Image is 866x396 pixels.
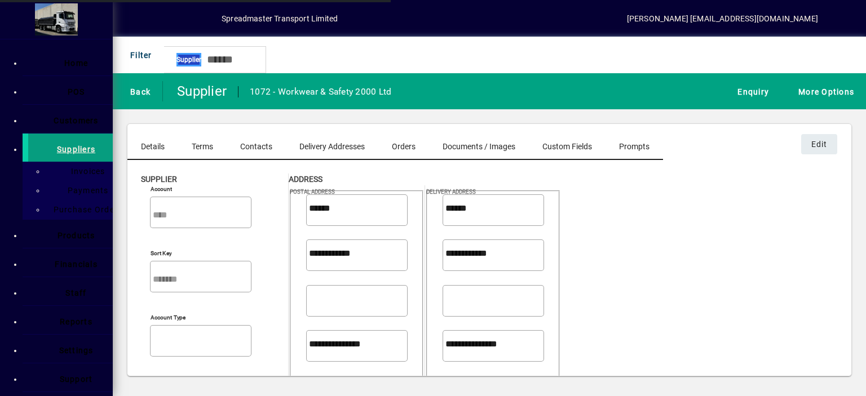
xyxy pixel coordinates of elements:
[141,175,177,184] span: Supplier
[542,143,592,150] span: Custom Fields
[289,175,322,184] span: Address
[55,260,98,269] span: Financials
[57,145,95,154] span: Suppliers
[411,187,429,205] a: View on map
[28,248,113,277] a: Financials
[793,82,854,101] span: More Options
[61,186,109,195] span: Payments
[250,83,391,101] div: 1072 - Workwear & Safety 2000 Ltd
[60,375,93,384] span: Support
[125,46,152,64] span: Filter
[171,82,227,100] div: Supplier
[185,8,222,29] button: Profile
[28,220,113,248] a: Products
[51,200,113,219] a: Purchase Orders
[729,81,772,101] button: Enquiry
[64,59,88,68] span: Home
[68,87,85,96] span: POS
[275,187,293,205] a: View on map
[125,82,151,101] span: Back
[151,185,172,192] mat-label: Account
[59,346,94,355] span: Settings
[176,53,201,66] span: Supplier
[141,143,165,150] span: Details
[65,288,86,297] span: Staff
[151,314,185,321] mat-label: Account Type
[47,205,123,214] span: Purchase Orders
[28,76,113,104] a: POS
[222,10,338,28] div: Spreadmaster Transport Limited
[392,143,416,150] span: Orders
[51,162,113,181] a: Invoices
[54,116,98,125] span: Customers
[829,2,852,39] a: Knowledge Base
[192,143,213,150] span: Terms
[627,10,818,28] div: [PERSON_NAME] [EMAIL_ADDRESS][DOMAIN_NAME]
[28,277,113,305] a: Staff
[619,143,649,150] span: Prompts
[58,231,95,240] span: Products
[443,143,515,150] span: Documents / Images
[149,8,185,29] button: Add
[23,134,113,162] a: Suppliers
[113,81,163,101] app-page-header-button: Back
[122,45,155,65] button: Filter
[790,81,857,101] button: More Options
[122,81,153,101] button: Back
[28,306,113,334] a: Reports
[51,181,113,200] a: Payments
[811,135,828,153] span: Edit
[732,82,769,101] span: Enquiry
[60,317,92,326] span: Reports
[28,363,113,391] a: Support
[28,335,113,363] a: Settings
[28,105,113,133] a: Customers
[64,167,105,176] span: Invoices
[299,143,365,150] span: Delivery Addresses
[240,143,272,150] span: Contacts
[801,134,837,154] button: Edit
[151,250,172,256] mat-label: Sort key
[28,47,113,75] a: Home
